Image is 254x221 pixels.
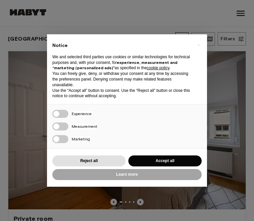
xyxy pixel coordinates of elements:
button: Close this notice [193,40,204,50]
span: Experience [72,111,92,117]
button: Reject all [52,155,126,166]
h2: Notice [52,42,191,49]
p: Use the “Accept all” button to consent. Use the “Reject all” button or close this notice to conti... [52,88,191,99]
p: We and selected third parties use cookies or similar technologies for technical purposes and, wit... [52,54,191,71]
span: Marketing [72,136,90,142]
p: You can freely give, deny, or withdraw your consent at any time by accessing the preferences pane... [52,71,191,88]
button: Learn more [52,169,202,180]
span: Measurement [72,124,97,129]
span: × [197,41,200,49]
strong: experience, measurement and “marketing (personalized ads)” [52,60,177,71]
a: cookie policy [147,66,169,70]
button: Accept all [128,155,202,166]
